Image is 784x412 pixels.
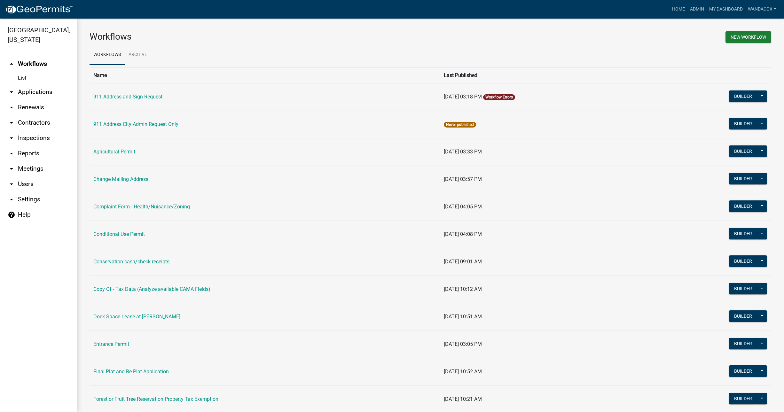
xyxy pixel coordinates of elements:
i: arrow_drop_down [8,88,15,96]
a: Archive [125,45,151,65]
button: Builder [729,200,757,212]
i: arrow_drop_down [8,196,15,203]
button: Builder [729,310,757,322]
a: Workflow Errors [485,95,513,99]
a: 911 Address and Sign Request [93,94,162,100]
button: Builder [729,255,757,267]
a: Workflows [90,45,125,65]
span: [DATE] 10:51 AM [444,314,482,320]
span: [DATE] 10:12 AM [444,286,482,292]
a: Admin [687,3,707,15]
i: arrow_drop_down [8,119,15,127]
i: arrow_drop_down [8,104,15,111]
span: [DATE] 03:18 PM [444,94,482,100]
a: Conservation cash/check receipts [93,259,169,265]
a: My Dashboard [707,3,745,15]
i: arrow_drop_down [8,165,15,173]
th: Name [90,67,440,83]
span: [DATE] 04:08 PM [444,231,482,237]
i: arrow_drop_up [8,60,15,68]
i: help [8,211,15,219]
a: Copy Of - Tax Data (Analyze available CAMA Fields) [93,286,210,292]
button: Builder [729,338,757,349]
span: [DATE] 03:57 PM [444,176,482,182]
button: Builder [729,118,757,129]
button: Builder [729,90,757,102]
i: arrow_drop_down [8,180,15,188]
a: Entrance Permit [93,341,129,347]
th: Last Published [440,67,649,83]
a: Dock Space Lease at [PERSON_NAME] [93,314,180,320]
a: Home [670,3,687,15]
a: 911 Address City Admin Request Only [93,121,178,127]
a: Conditional Use Permit [93,231,145,237]
a: WandaCox [745,3,779,15]
a: Change Mailing Address [93,176,148,182]
span: [DATE] 09:01 AM [444,259,482,265]
button: New Workflow [725,31,771,43]
a: Complaint Form - Health/Nuisance/Zoning [93,204,190,210]
button: Builder [729,145,757,157]
span: [DATE] 03:05 PM [444,341,482,347]
span: [DATE] 03:33 PM [444,149,482,155]
a: Forest or Fruit Tree Reservation Property Tax Exemption [93,396,218,402]
button: Builder [729,393,757,404]
i: arrow_drop_down [8,134,15,142]
i: arrow_drop_down [8,150,15,157]
button: Builder [729,173,757,184]
span: Never published [444,122,476,128]
h3: Workflows [90,31,426,42]
span: [DATE] 10:21 AM [444,396,482,402]
span: [DATE] 10:52 AM [444,369,482,375]
button: Builder [729,228,757,239]
button: Builder [729,365,757,377]
button: Builder [729,283,757,294]
a: Agricultural Permit [93,149,135,155]
a: Final Plat and Re Plat Application [93,369,169,375]
span: [DATE] 04:05 PM [444,204,482,210]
